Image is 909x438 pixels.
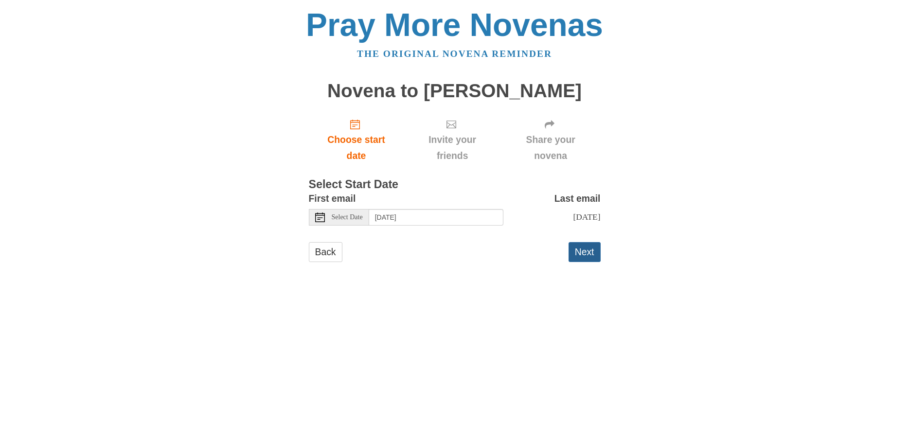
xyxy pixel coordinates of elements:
[309,111,404,169] a: Choose start date
[309,81,601,102] h1: Novena to [PERSON_NAME]
[511,132,591,164] span: Share your novena
[319,132,394,164] span: Choose start date
[501,111,601,169] div: Click "Next" to confirm your start date first.
[332,214,363,221] span: Select Date
[569,242,601,262] button: Next
[309,178,601,191] h3: Select Start Date
[573,212,600,222] span: [DATE]
[554,191,601,207] label: Last email
[357,49,552,59] a: The original novena reminder
[309,191,356,207] label: First email
[413,132,491,164] span: Invite your friends
[404,111,500,169] div: Click "Next" to confirm your start date first.
[306,7,603,43] a: Pray More Novenas
[309,242,342,262] a: Back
